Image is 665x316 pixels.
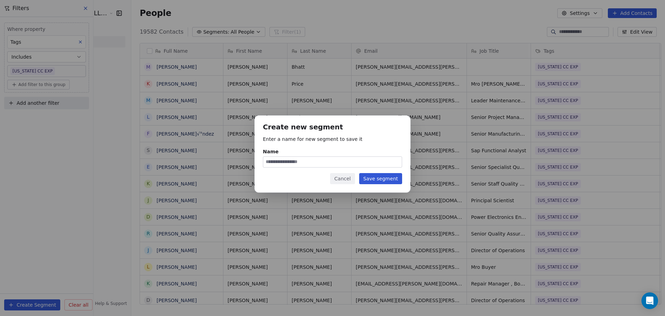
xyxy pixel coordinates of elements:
h1: Create new segment [263,124,402,131]
input: Name [263,157,402,167]
div: Name [263,148,402,155]
p: Enter a name for new segment to save it [263,136,402,143]
button: Cancel [330,173,355,184]
button: Save segment [359,173,402,184]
